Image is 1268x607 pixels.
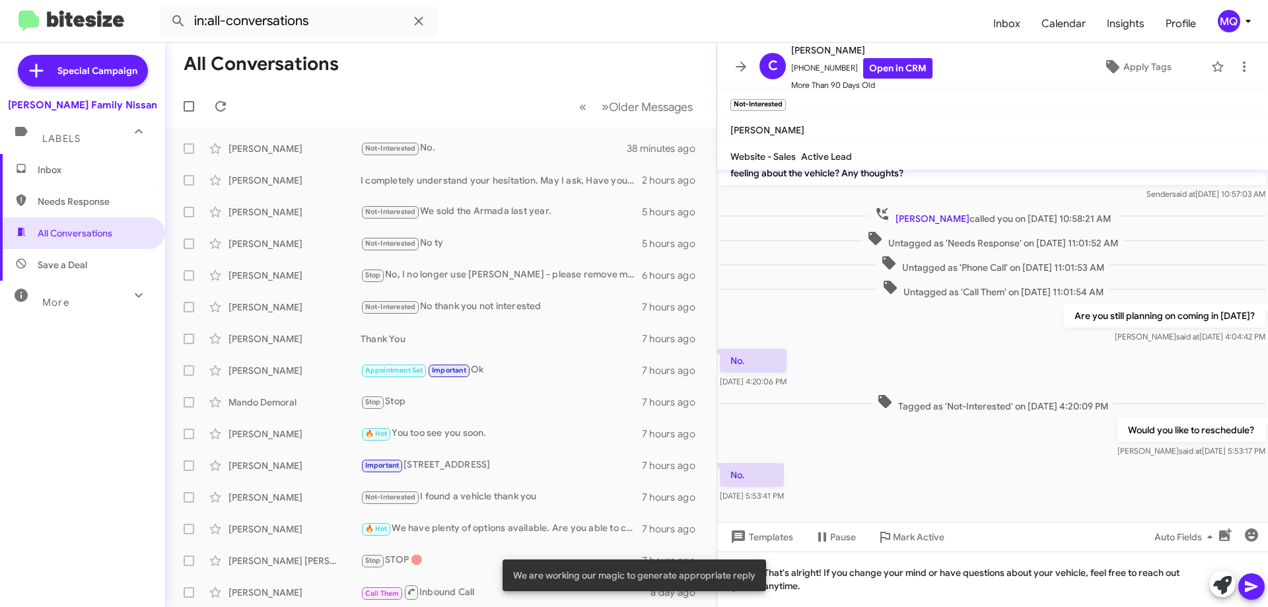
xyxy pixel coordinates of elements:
span: Stop [365,556,381,565]
div: 7 hours ago [642,332,706,345]
div: [PERSON_NAME] [229,332,361,345]
span: [DATE] 4:20:06 PM [720,376,787,386]
div: [PERSON_NAME] [229,459,361,472]
div: 5 hours ago [642,205,706,219]
span: All Conversations [38,227,112,240]
span: said at [1176,332,1199,341]
div: [STREET_ADDRESS] [361,458,642,473]
span: Auto Fields [1154,525,1218,549]
p: No. [720,463,784,487]
p: Would you like to reschedule? [1117,418,1265,442]
div: [PERSON_NAME] [229,586,361,599]
span: » [602,98,609,115]
div: STOP 🛑 [361,553,642,568]
span: Website - Sales [730,151,796,162]
span: Older Messages [609,100,693,114]
div: 7 hours ago [642,491,706,504]
p: No. [720,349,787,373]
a: Inbox [983,5,1031,43]
button: Auto Fields [1144,525,1228,549]
a: Open in CRM [863,58,933,79]
span: [DATE] 5:53:41 PM [720,491,784,501]
div: [PERSON_NAME] [229,301,361,314]
span: said at [1172,189,1195,199]
input: Search [160,5,437,37]
span: said at [1179,446,1202,456]
span: Insights [1096,5,1155,43]
span: Not-Interested [365,303,416,311]
button: MQ [1207,10,1253,32]
div: 7 hours ago [642,301,706,314]
div: We have plenty of options available. Are you able to come in [DATE] and see what options we have? [361,521,642,536]
span: Pause [830,525,856,549]
span: Special Campaign [57,64,137,77]
button: Previous [571,93,594,120]
span: Untagged as 'Call Them' on [DATE] 11:01:54 AM [877,279,1109,299]
div: 38 minutes ago [627,142,706,155]
div: [PERSON_NAME] [229,269,361,282]
span: Stop [365,271,381,279]
a: Special Campaign [18,55,148,87]
span: Not-Interested [365,239,416,248]
span: We are working our magic to generate appropriate reply [513,569,756,582]
div: [PERSON_NAME] [229,174,361,187]
div: 2 hours ago [642,174,706,187]
button: Templates [717,525,804,549]
span: Active Lead [801,151,852,162]
span: Stop [365,398,381,406]
span: 🔥 Hot [365,524,388,533]
div: [PERSON_NAME] [229,364,361,377]
span: Templates [728,525,793,549]
span: More [42,297,69,308]
a: Profile [1155,5,1207,43]
div: You too see you soon. [361,426,642,441]
span: [PERSON_NAME] [730,124,804,136]
span: Important [432,366,466,375]
span: Mark Active [893,525,944,549]
div: I found a vehicle thank you [361,489,642,505]
span: Labels [42,133,81,145]
div: [PERSON_NAME] [229,237,361,250]
span: Save a Deal [38,258,87,271]
a: Calendar [1031,5,1096,43]
span: [PERSON_NAME] [DATE] 4:04:42 PM [1115,332,1265,341]
button: Apply Tags [1069,55,1205,79]
div: [PERSON_NAME] [PERSON_NAME] [229,554,361,567]
span: More Than 90 Days Old [791,79,933,92]
span: Untagged as 'Phone Call' on [DATE] 11:01:53 AM [876,255,1109,274]
div: Inbound Call [361,584,651,600]
span: Apply Tags [1123,55,1172,79]
div: No thank you not interested [361,299,642,314]
span: [PERSON_NAME] [896,213,969,225]
div: [PERSON_NAME] [229,427,361,441]
span: Inbox [38,163,150,176]
button: Pause [804,525,866,549]
div: No ty [361,236,642,251]
div: I completely understand your hesitation. May I ask, Have you seen the current market on used cars... [361,174,642,187]
span: Untagged as 'Needs Response' on [DATE] 11:01:52 AM [862,231,1123,250]
span: 🔥 Hot [365,429,388,438]
div: [PERSON_NAME] [229,491,361,504]
div: We sold the Armada last year. [361,204,642,219]
span: Not-Interested [365,493,416,501]
div: [PERSON_NAME] [229,205,361,219]
div: Stop [361,394,642,410]
div: 6 hours ago [642,269,706,282]
span: Sender [DATE] 10:57:03 AM [1146,189,1265,199]
div: 7 hours ago [642,427,706,441]
p: Are you still planning on coming in [DATE]? [1064,304,1265,328]
div: MQ [1218,10,1240,32]
div: Mando Demoral [229,396,361,409]
span: Not-Interested [365,207,416,216]
span: Not-Interested [365,144,416,153]
button: Mark Active [866,525,955,549]
div: 7 hours ago [642,522,706,536]
div: 7 hours ago [642,364,706,377]
span: Call Them [365,589,400,598]
span: Important [365,461,400,470]
small: Not-Interested [730,99,786,111]
div: 5 hours ago [642,237,706,250]
span: [PERSON_NAME] [DATE] 5:53:17 PM [1117,446,1265,456]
